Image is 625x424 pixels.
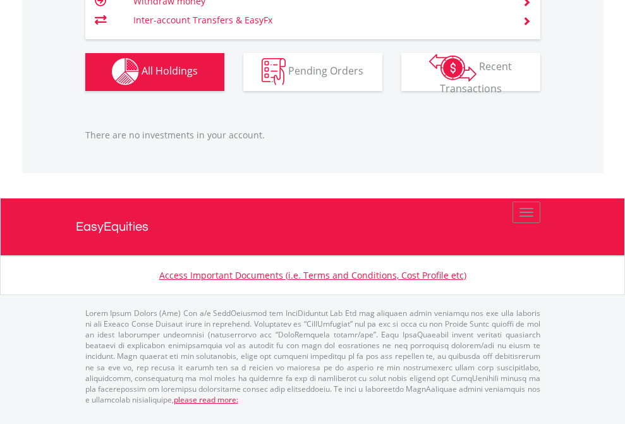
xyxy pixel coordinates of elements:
span: Pending Orders [288,64,363,78]
a: EasyEquities [76,198,550,255]
a: please read more: [174,394,238,405]
span: Recent Transactions [440,59,513,95]
button: Pending Orders [243,53,382,91]
button: All Holdings [85,53,224,91]
a: Access Important Documents (i.e. Terms and Conditions, Cost Profile etc) [159,269,466,281]
span: All Holdings [142,64,198,78]
img: pending_instructions-wht.png [262,58,286,85]
p: There are no investments in your account. [85,129,540,142]
p: Lorem Ipsum Dolors (Ame) Con a/e SeddOeiusmod tem InciDiduntut Lab Etd mag aliquaen admin veniamq... [85,308,540,405]
img: transactions-zar-wht.png [429,54,476,82]
td: Inter-account Transfers & EasyFx [133,11,507,30]
img: holdings-wht.png [112,58,139,85]
button: Recent Transactions [401,53,540,91]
